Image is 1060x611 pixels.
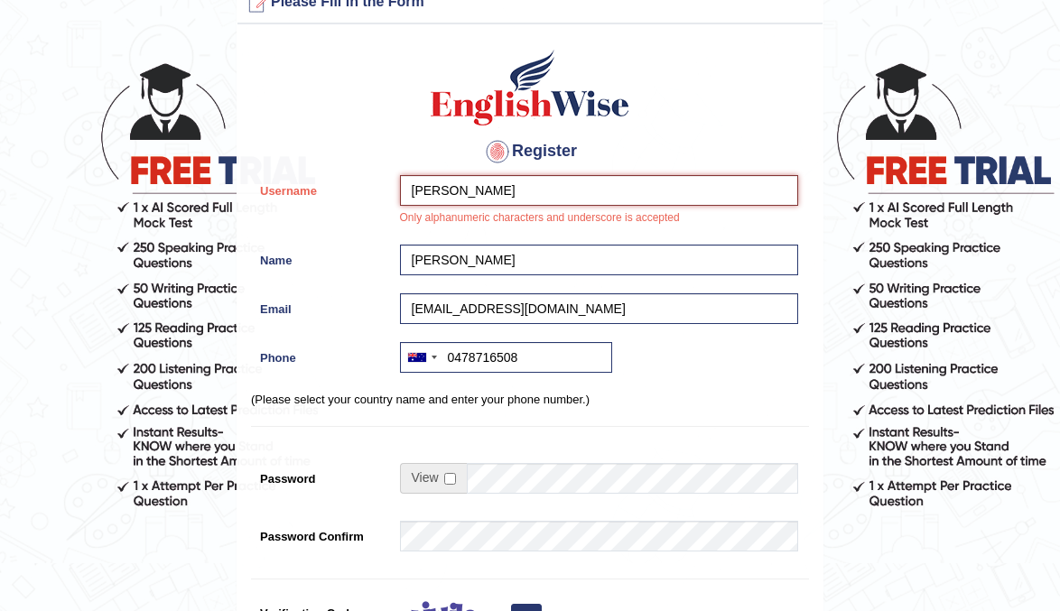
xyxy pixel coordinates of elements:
[251,175,391,199] label: Username
[427,47,633,128] img: Logo of English Wise create a new account for intelligent practice with AI
[251,342,391,366] label: Phone
[251,245,391,269] label: Name
[400,342,612,373] input: +61 412 345 678
[251,463,391,487] label: Password
[444,473,456,485] input: Show/Hide Password
[251,137,809,166] h4: Register
[251,521,391,545] label: Password Confirm
[401,343,442,372] div: Australia: +61
[251,293,391,318] label: Email
[251,391,809,408] p: (Please select your country name and enter your phone number.)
